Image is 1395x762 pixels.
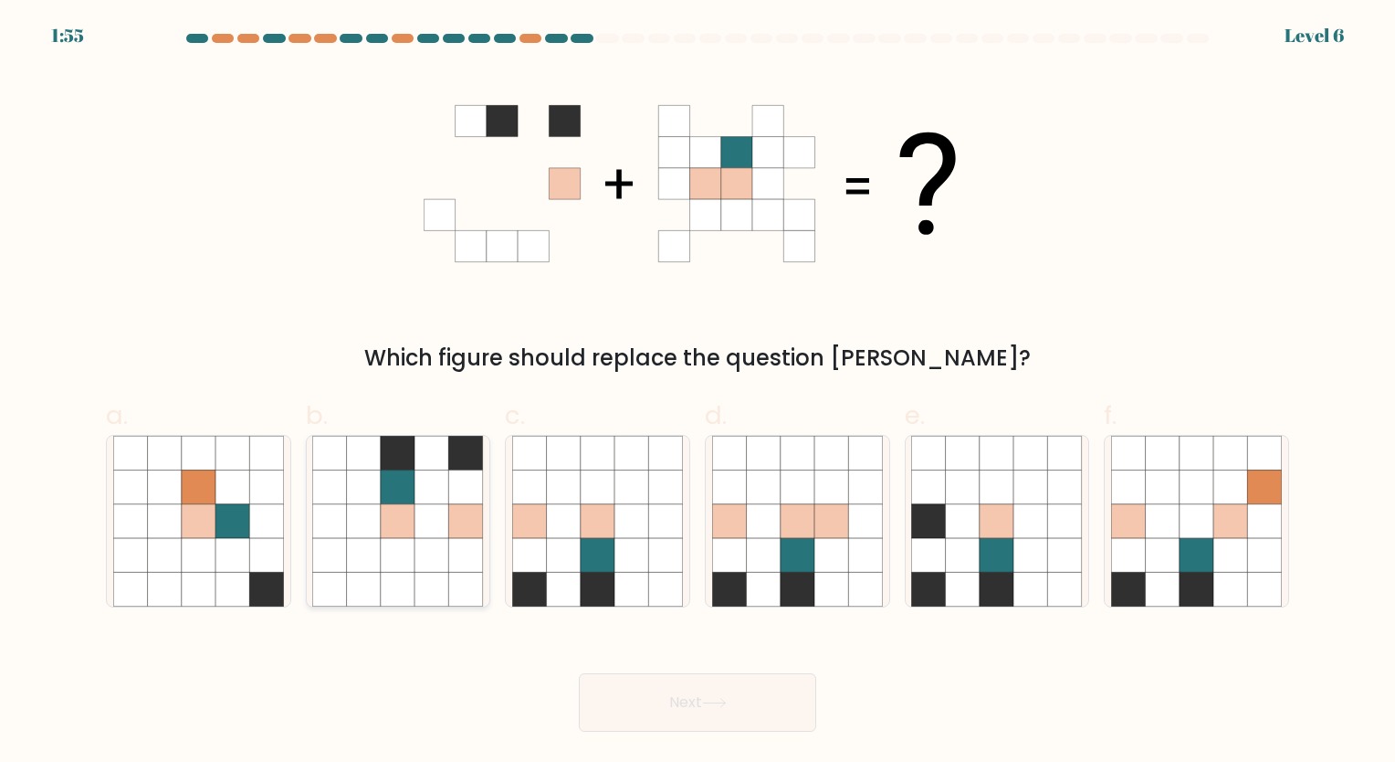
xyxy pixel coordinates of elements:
div: Which figure should replace the question [PERSON_NAME]? [117,342,1278,375]
span: c. [505,397,525,433]
span: f. [1104,397,1117,433]
button: Next [579,673,816,732]
span: a. [106,397,128,433]
div: 1:55 [51,22,84,49]
span: d. [705,397,727,433]
span: b. [306,397,328,433]
div: Level 6 [1285,22,1344,49]
span: e. [905,397,925,433]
